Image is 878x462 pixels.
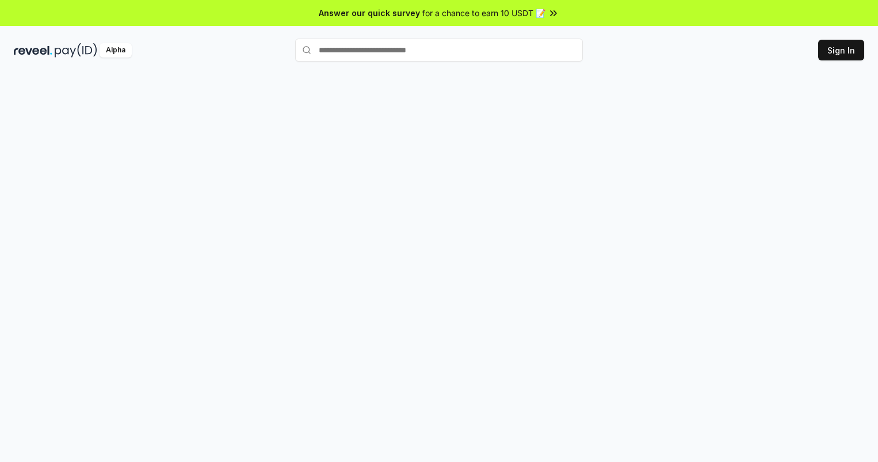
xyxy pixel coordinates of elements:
img: reveel_dark [14,43,52,58]
span: for a chance to earn 10 USDT 📝 [422,7,545,19]
img: pay_id [55,43,97,58]
button: Sign In [818,40,864,60]
span: Answer our quick survey [319,7,420,19]
div: Alpha [100,43,132,58]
